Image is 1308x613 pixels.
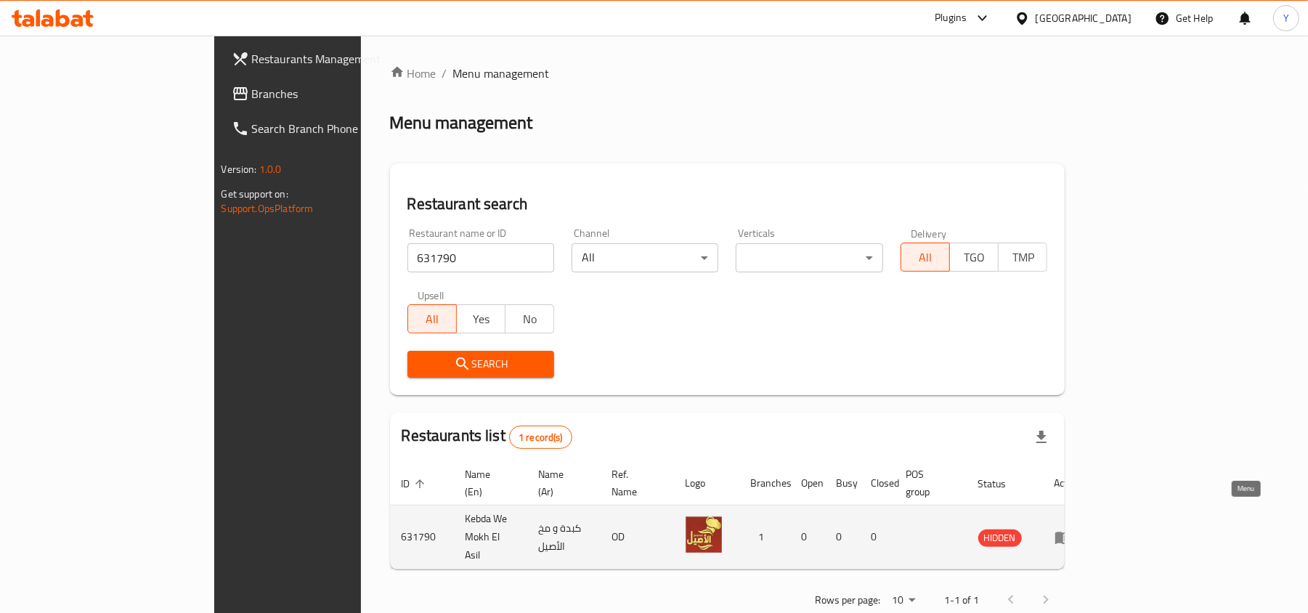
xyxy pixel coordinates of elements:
button: Yes [456,304,505,333]
img: Kebda We Mokh El Asil [686,516,722,553]
td: Kebda We Mokh El Asil [454,506,527,569]
th: Closed [860,461,895,506]
button: Search [407,351,554,378]
button: TMP [998,243,1047,272]
div: [GEOGRAPHIC_DATA] [1036,10,1132,26]
nav: breadcrumb [390,65,1065,82]
span: 1.0.0 [259,160,282,179]
label: Delivery [911,228,947,238]
span: Name (Ar) [539,466,583,500]
button: All [901,243,950,272]
div: HIDDEN [978,529,1022,547]
span: 1 record(s) [510,431,572,444]
span: Y [1283,10,1289,26]
div: All [572,243,718,272]
th: Branches [739,461,790,506]
span: Get support on: [222,184,288,203]
span: All [907,247,944,268]
a: Support.OpsPlatform [222,199,314,218]
th: Open [790,461,825,506]
p: Rows per page: [815,591,880,609]
div: Plugins [935,9,967,27]
td: 0 [860,506,895,569]
span: Menu management [453,65,550,82]
th: Busy [825,461,860,506]
a: Restaurants Management [220,41,433,76]
li: / [442,65,447,82]
span: Ref. Name [612,466,657,500]
span: Search Branch Phone [252,120,421,137]
span: TGO [956,247,993,268]
span: POS group [906,466,949,500]
span: Status [978,475,1025,492]
h2: Menu management [390,111,533,134]
span: Name (En) [466,466,510,500]
a: Search Branch Phone [220,111,433,146]
p: 1-1 of 1 [944,591,979,609]
button: TGO [949,243,999,272]
td: كبدة و مخ الأصيل [527,506,601,569]
h2: Restaurant search [407,193,1048,215]
td: 1 [739,506,790,569]
a: Branches [220,76,433,111]
span: Branches [252,85,421,102]
div: Export file [1024,420,1059,455]
h2: Restaurants list [402,425,572,449]
th: Logo [674,461,739,506]
table: enhanced table [390,461,1093,569]
span: Version: [222,160,257,179]
label: Upsell [418,290,444,300]
span: Restaurants Management [252,50,421,68]
th: Action [1043,461,1093,506]
input: Search for restaurant name or ID.. [407,243,554,272]
td: 0 [825,506,860,569]
td: 0 [790,506,825,569]
span: No [511,309,548,330]
div: Rows per page: [886,590,921,612]
span: Yes [463,309,500,330]
span: All [414,309,451,330]
span: HIDDEN [978,529,1022,546]
span: TMP [1004,247,1041,268]
button: All [407,304,457,333]
td: OD [601,506,674,569]
span: ID [402,475,429,492]
span: Search [419,355,543,373]
button: No [505,304,554,333]
div: ​ [736,243,882,272]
